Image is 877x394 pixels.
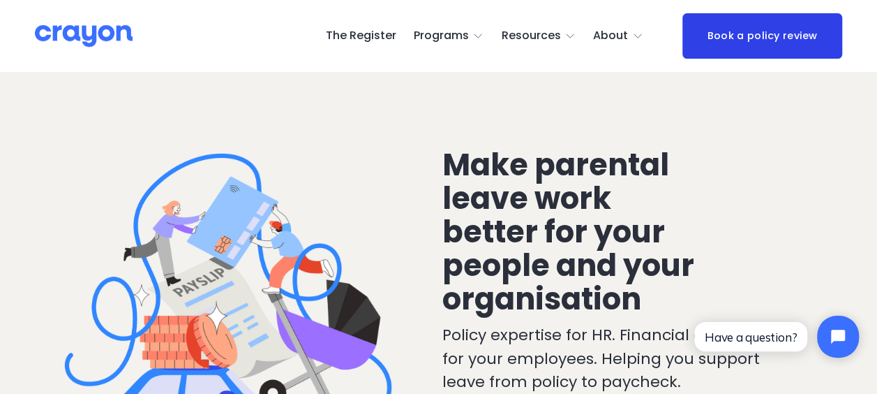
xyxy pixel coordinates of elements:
p: Policy expertise for HR. Financial coaching for your employees. Helping you support leave from po... [442,323,774,393]
a: folder dropdown [593,25,643,48]
span: Programs [414,26,469,46]
iframe: Tidio Chat [682,304,871,370]
a: Book a policy review [682,13,841,59]
span: Make parental leave work better for your people and your organisation [442,144,700,320]
img: Crayon [35,24,133,48]
span: About [593,26,628,46]
span: Resources [501,26,560,46]
a: folder dropdown [501,25,576,48]
a: The Register [326,25,396,48]
a: folder dropdown [414,25,484,48]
